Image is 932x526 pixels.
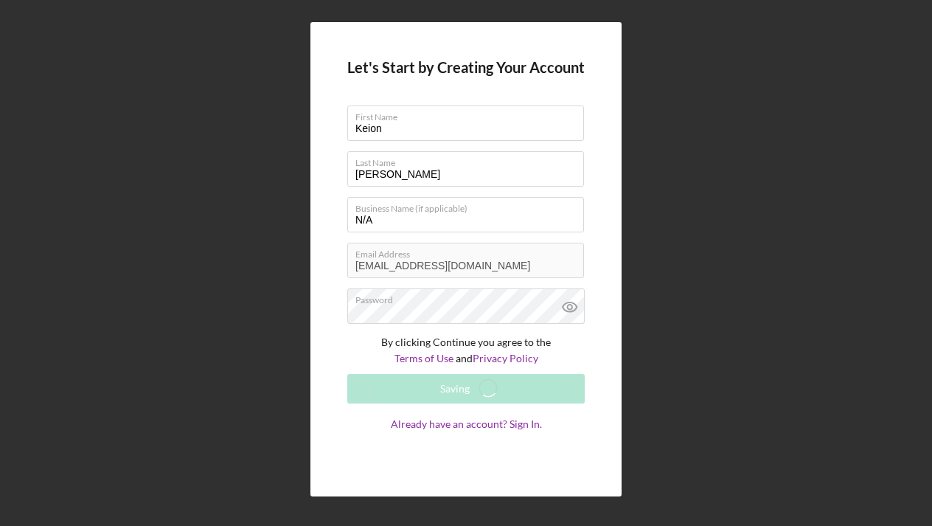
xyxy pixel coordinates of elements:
a: Privacy Policy [473,352,538,364]
a: Already have an account? Sign In. [347,418,585,460]
div: Saving [440,374,470,404]
p: By clicking Continue you agree to the and [347,334,585,367]
button: Saving [347,374,585,404]
label: Email Address [355,243,584,260]
label: Last Name [355,152,584,168]
label: Business Name (if applicable) [355,198,584,214]
label: First Name [355,106,584,122]
a: Terms of Use [394,352,453,364]
h4: Let's Start by Creating Your Account [347,59,585,76]
label: Password [355,289,584,305]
